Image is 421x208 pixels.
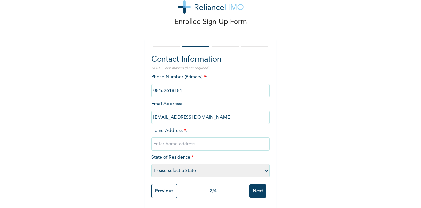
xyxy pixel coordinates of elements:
input: Enter email Address [151,111,270,124]
span: Home Address : [151,128,270,146]
img: logo [178,0,244,14]
div: 2 / 4 [177,188,249,194]
input: Next [249,184,266,198]
p: Enrollee Sign-Up Form [174,17,247,28]
p: NOTE: Fields marked (*) are required [151,66,270,71]
input: Enter Primary Phone Number [151,84,270,97]
span: State of Residence [151,155,270,173]
span: Email Address : [151,102,270,120]
input: Enter home address [151,137,270,151]
span: Phone Number (Primary) : [151,75,270,93]
input: Previous [151,184,177,198]
h2: Contact Information [151,54,270,66]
